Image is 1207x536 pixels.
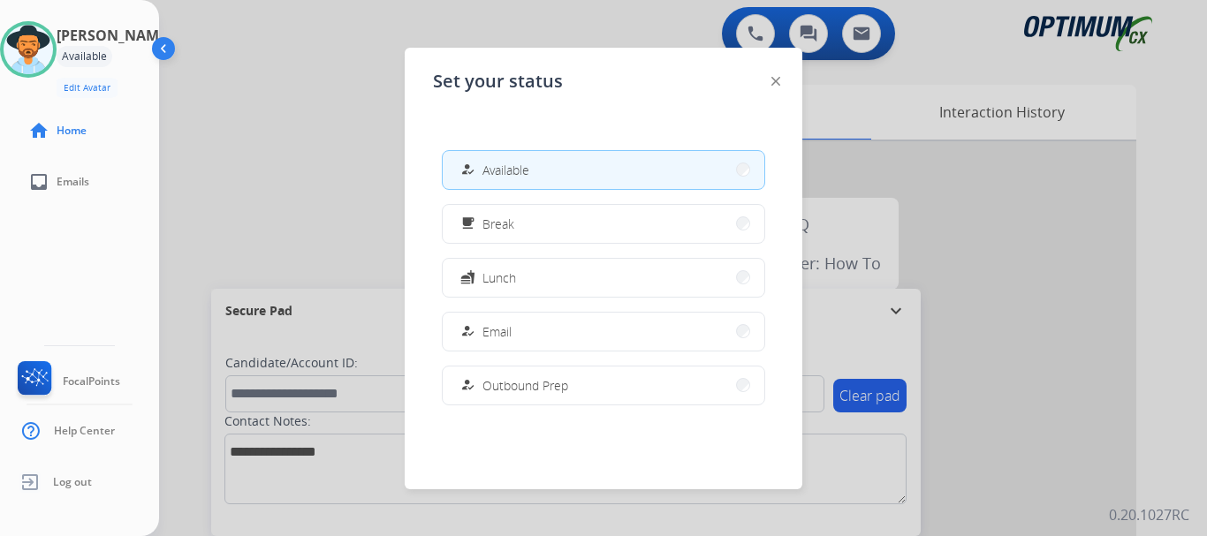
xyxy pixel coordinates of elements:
mat-icon: inbox [28,171,49,193]
p: 0.20.1027RC [1109,504,1189,525]
span: Lunch [482,268,516,287]
mat-icon: how_to_reg [460,162,475,177]
span: Outbound Prep [482,376,568,395]
span: Log out [53,475,92,489]
mat-icon: how_to_reg [460,378,475,393]
h3: [PERSON_NAME] [57,25,171,46]
mat-icon: fastfood [460,270,475,285]
span: Help Center [54,424,115,438]
span: FocalPoints [63,374,120,389]
span: Set your status [433,69,563,94]
img: close-button [771,77,780,86]
span: Emails [57,175,89,189]
img: avatar [4,25,53,74]
div: Available [57,46,112,67]
button: Edit Avatar [57,78,118,98]
mat-icon: home [28,120,49,141]
button: Lunch [443,259,764,297]
span: Break [482,215,514,233]
span: Available [482,161,529,179]
a: FocalPoints [14,361,120,402]
mat-icon: how_to_reg [460,324,475,339]
button: Outbound Prep [443,366,764,404]
button: Available [443,151,764,189]
mat-icon: free_breakfast [460,216,475,231]
button: Break [443,205,764,243]
span: Email [482,322,512,341]
span: Home [57,124,87,138]
button: Email [443,313,764,351]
